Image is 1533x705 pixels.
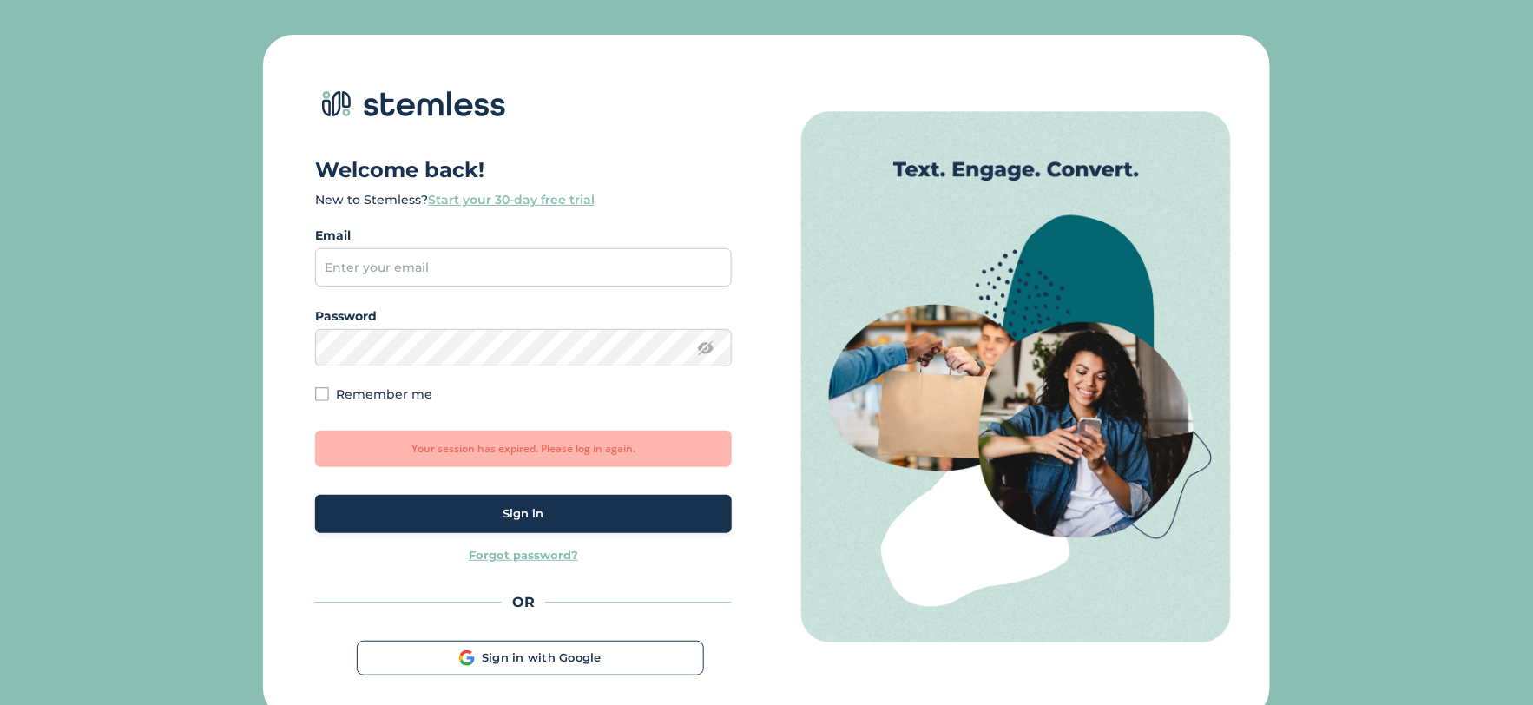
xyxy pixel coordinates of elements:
[315,248,732,287] input: Enter your email
[315,227,732,245] label: Email
[315,307,732,326] label: Password
[315,192,595,208] label: New to Stemless?
[697,339,714,357] img: icon-eye-line-7bc03c5c.svg
[315,592,732,613] div: OR
[336,388,432,400] label: Remember me
[503,505,544,523] span: Sign in
[428,192,595,208] a: Start your 30-day free trial
[1446,622,1533,705] iframe: Chat Widget
[469,547,578,564] a: Forgot password?
[482,649,602,667] span: Sign in with Google
[315,156,732,184] h1: Welcome back!
[357,641,704,675] div: Sign in with Google
[315,495,732,533] button: Sign in
[315,431,732,467] div: Your session has expired. Please log in again.
[801,111,1231,643] img: Auth image
[315,78,506,130] img: logo-dark-0685b13c.svg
